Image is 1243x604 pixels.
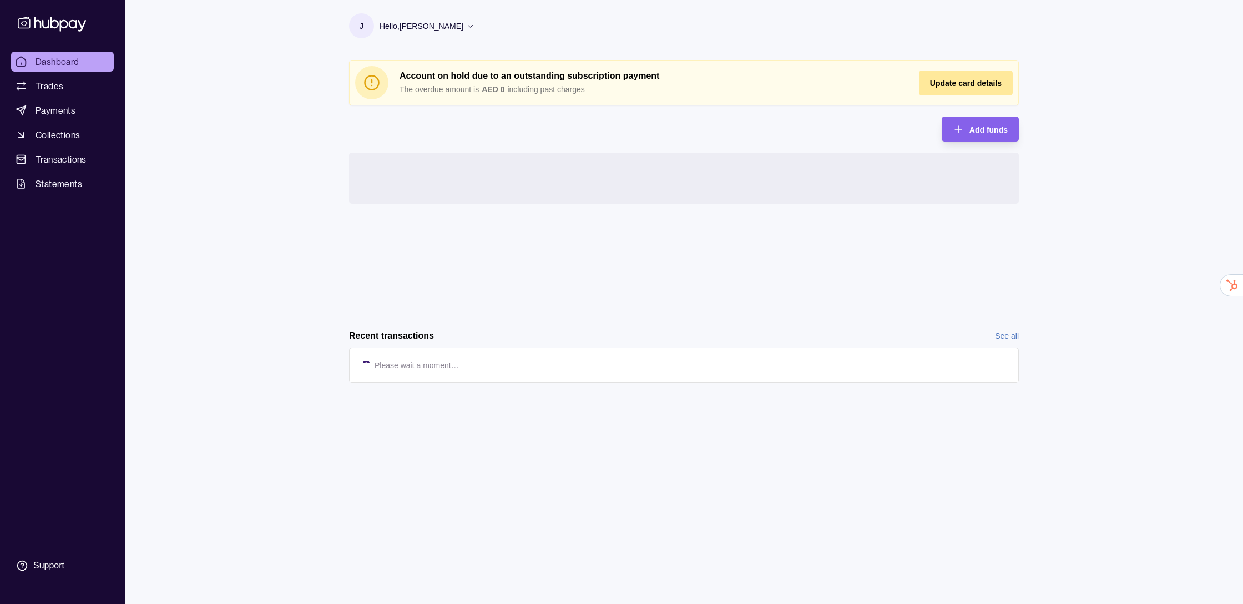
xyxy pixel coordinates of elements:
div: Support [33,560,64,572]
a: Trades [11,76,114,96]
p: AED 0 [482,83,504,95]
a: Transactions [11,149,114,169]
span: Payments [36,104,75,117]
span: Add funds [969,125,1008,134]
a: Collections [11,125,114,145]
p: including past charges [507,83,584,95]
span: Update card details [930,79,1002,88]
a: Support [11,554,114,577]
h2: Account on hold due to an outstanding subscription payment [400,70,897,82]
span: Trades [36,79,63,93]
span: Dashboard [36,55,79,68]
span: Collections [36,128,80,142]
a: Payments [11,100,114,120]
button: Update card details [919,71,1013,95]
a: Dashboard [11,52,114,72]
a: Statements [11,174,114,194]
h2: Recent transactions [349,330,434,342]
button: Add funds [942,117,1019,142]
p: The overdue amount is [400,83,479,95]
p: J [360,20,363,32]
span: Transactions [36,153,87,166]
a: See all [995,330,1019,342]
span: Statements [36,177,82,190]
p: Please wait a moment… [375,359,459,371]
p: Hello, [PERSON_NAME] [380,20,463,32]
